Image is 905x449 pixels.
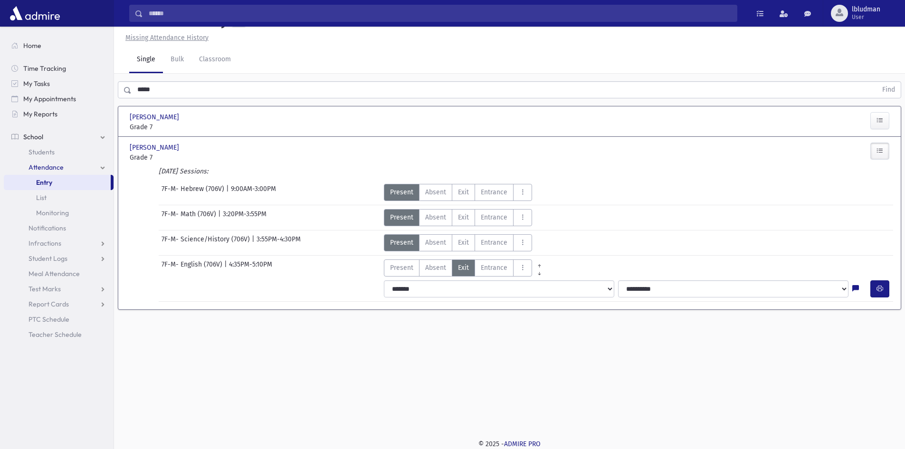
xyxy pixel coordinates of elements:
a: Time Tracking [4,61,114,76]
span: Grade 7 [130,153,248,162]
a: Notifications [4,220,114,236]
span: Exit [458,212,469,222]
div: AttTypes [384,259,547,277]
span: Teacher Schedule [29,330,82,339]
span: lbludman [852,6,880,13]
span: User [852,13,880,21]
span: List [36,193,47,202]
span: 9:00AM-3:00PM [231,184,276,201]
span: Entrance [481,212,507,222]
span: 4:35PM-5:10PM [229,259,272,277]
u: Missing Attendance History [125,34,209,42]
span: 7F-M- Hebrew (706V) [162,184,226,201]
span: 7F-M- Math (706V) [162,209,218,226]
span: | [224,259,229,277]
span: Present [390,263,413,273]
a: PTC Schedule [4,312,114,327]
img: AdmirePro [8,4,62,23]
a: Report Cards [4,296,114,312]
span: | [252,234,257,251]
a: Students [4,144,114,160]
a: Classroom [191,47,238,73]
a: Teacher Schedule [4,327,114,342]
div: AttTypes [384,234,532,251]
a: My Reports [4,106,114,122]
a: Missing Attendance History [122,34,209,42]
span: Grade 7 [130,122,248,132]
a: List [4,190,114,205]
a: Monitoring [4,205,114,220]
span: Notifications [29,224,66,232]
span: Entrance [481,263,507,273]
span: Attendance [29,163,64,172]
span: Present [390,238,413,248]
span: Entrance [481,238,507,248]
span: PTC Schedule [29,315,69,324]
span: Absent [425,187,446,197]
a: Test Marks [4,281,114,296]
span: Monitoring [36,209,69,217]
div: © 2025 - [129,439,890,449]
span: My Tasks [23,79,50,88]
span: Time Tracking [23,64,66,73]
a: Home [4,38,114,53]
span: Absent [425,238,446,248]
i: [DATE] Sessions: [159,167,208,175]
a: Single [129,47,163,73]
a: Student Logs [4,251,114,266]
a: School [4,129,114,144]
span: My Reports [23,110,57,118]
span: Student Logs [29,254,67,263]
a: My Tasks [4,76,114,91]
span: Exit [458,187,469,197]
span: 3:20PM-3:55PM [223,209,267,226]
span: 7F-M- Science/History (706V) [162,234,252,251]
span: Absent [425,263,446,273]
a: My Appointments [4,91,114,106]
span: [PERSON_NAME] [130,112,181,122]
span: My Appointments [23,95,76,103]
span: Exit [458,238,469,248]
span: Entry [36,178,52,187]
a: Infractions [4,236,114,251]
span: Meal Attendance [29,269,80,278]
input: Search [143,5,737,22]
span: Students [29,148,55,156]
div: AttTypes [384,209,532,226]
span: 7F-M- English (706V) [162,259,224,277]
span: Exit [458,263,469,273]
span: Present [390,212,413,222]
a: Attendance [4,160,114,175]
span: Test Marks [29,285,61,293]
span: Report Cards [29,300,69,308]
a: Entry [4,175,111,190]
span: Absent [425,212,446,222]
a: Bulk [163,47,191,73]
span: School [23,133,43,141]
span: 3:55PM-4:30PM [257,234,301,251]
span: [PERSON_NAME] [130,143,181,153]
div: AttTypes [384,184,532,201]
span: Home [23,41,41,50]
a: Meal Attendance [4,266,114,281]
span: | [226,184,231,201]
span: Entrance [481,187,507,197]
button: Find [876,82,901,98]
span: Present [390,187,413,197]
span: Infractions [29,239,61,248]
span: | [218,209,223,226]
